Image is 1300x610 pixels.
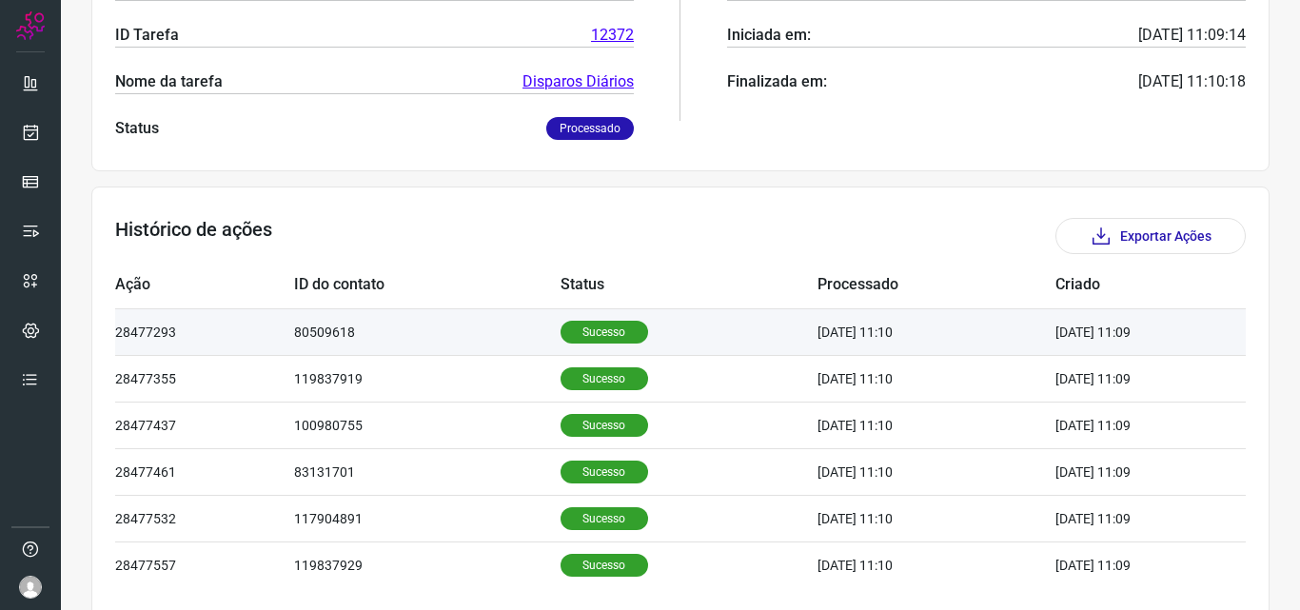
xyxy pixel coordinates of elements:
td: 100980755 [294,402,560,448]
td: [DATE] 11:09 [1055,448,1189,495]
h3: Histórico de ações [115,218,272,254]
img: avatar-user-boy.jpg [19,576,42,599]
p: ID Tarefa [115,24,179,47]
p: Nome da tarefa [115,70,223,93]
p: Status [115,117,159,140]
p: Sucesso [561,507,648,530]
td: 117904891 [294,495,560,541]
td: 28477437 [115,402,294,448]
td: [DATE] 11:10 [817,495,1055,541]
td: Processado [817,262,1055,308]
td: 80509618 [294,308,560,355]
a: Disparos Diários [522,70,634,93]
td: [DATE] 11:10 [817,448,1055,495]
td: [DATE] 11:09 [1055,495,1189,541]
td: [DATE] 11:10 [817,402,1055,448]
p: [DATE] 11:10:18 [1138,70,1246,93]
p: Processado [546,117,634,140]
p: Sucesso [561,367,648,390]
td: Criado [1055,262,1189,308]
td: [DATE] 11:09 [1055,308,1189,355]
td: 83131701 [294,448,560,495]
p: Sucesso [561,554,648,577]
td: Status [561,262,818,308]
td: [DATE] 11:09 [1055,355,1189,402]
td: 28477293 [115,308,294,355]
td: 28477355 [115,355,294,402]
td: [DATE] 11:09 [1055,402,1189,448]
button: Exportar Ações [1055,218,1246,254]
td: [DATE] 11:10 [817,308,1055,355]
td: [DATE] 11:10 [817,541,1055,588]
td: [DATE] 11:10 [817,355,1055,402]
p: Sucesso [561,414,648,437]
a: 12372 [591,24,634,47]
p: Sucesso [561,461,648,483]
td: [DATE] 11:09 [1055,541,1189,588]
td: 28477557 [115,541,294,588]
p: [DATE] 11:09:14 [1138,24,1246,47]
img: Logo [16,11,45,40]
td: 119837929 [294,541,560,588]
p: Finalizada em: [727,70,827,93]
td: ID do contato [294,262,560,308]
td: 28477532 [115,495,294,541]
p: Sucesso [561,321,648,344]
td: Ação [115,262,294,308]
td: 119837919 [294,355,560,402]
td: 28477461 [115,448,294,495]
p: Iniciada em: [727,24,811,47]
